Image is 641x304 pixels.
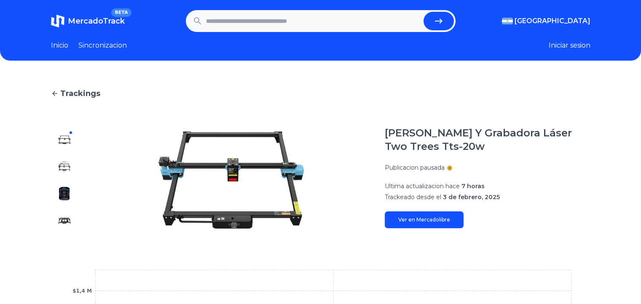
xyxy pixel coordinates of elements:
img: Máquina Cortadora Y Grabadora Láser Two Trees Tts-20w [58,133,71,147]
span: Ultima actualizacion hace [385,182,460,190]
span: BETA [111,8,131,17]
span: 7 horas [461,182,485,190]
button: [GEOGRAPHIC_DATA] [502,16,590,26]
img: Argentina [502,18,513,24]
img: Máquina Cortadora Y Grabadora Láser Two Trees Tts-20w [95,126,368,234]
span: Trackings [60,88,100,99]
tspan: $1,4 M [72,288,92,294]
a: Inicio [51,40,68,51]
button: Iniciar sesion [549,40,590,51]
span: Trackeado desde el [385,193,441,201]
span: [GEOGRAPHIC_DATA] [515,16,590,26]
a: Trackings [51,88,590,99]
span: 3 de febrero, 2025 [443,193,500,201]
a: Sincronizacion [78,40,127,51]
h1: [PERSON_NAME] Y Grabadora Láser Two Trees Tts-20w [385,126,590,153]
img: Máquina Cortadora Y Grabadora Láser Two Trees Tts-20w [58,187,71,200]
img: MercadoTrack [51,14,64,28]
img: Máquina Cortadora Y Grabadora Láser Two Trees Tts-20w [58,160,71,173]
a: Ver en Mercadolibre [385,211,464,228]
img: Máquina Cortadora Y Grabadora Láser Two Trees Tts-20w [58,214,71,227]
p: Publicacion pausada [385,163,445,172]
a: MercadoTrackBETA [51,14,125,28]
span: MercadoTrack [68,16,125,26]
